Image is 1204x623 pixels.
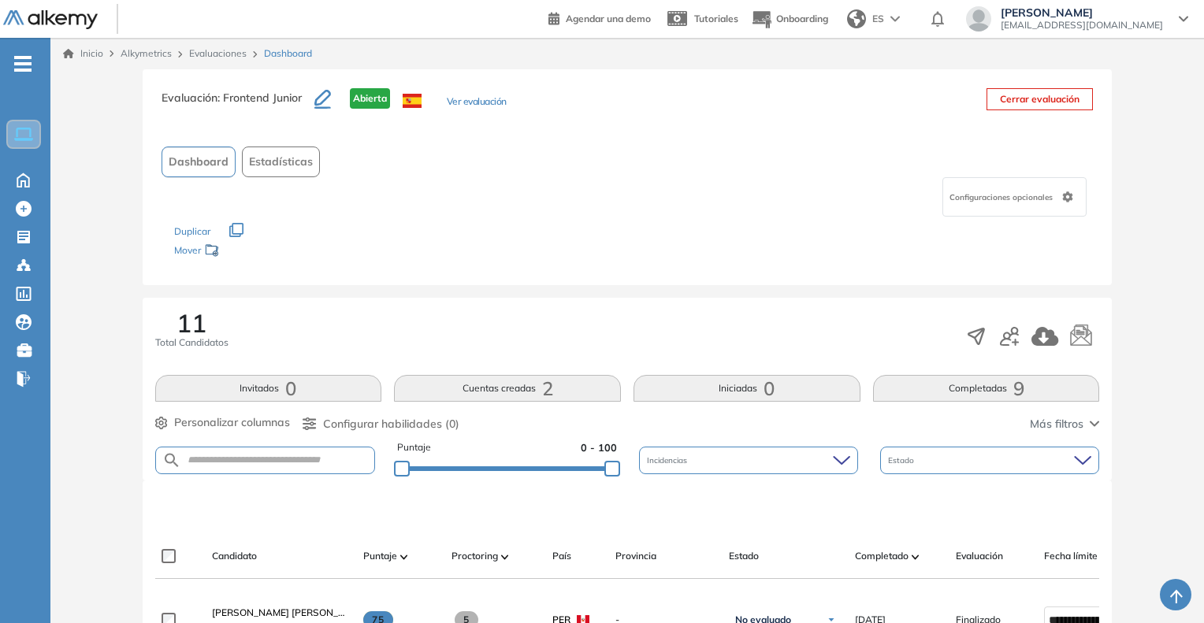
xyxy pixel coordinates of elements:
[634,375,860,402] button: Iniciadas0
[942,177,1087,217] div: Configuraciones opcionales
[694,13,738,24] span: Tutoriales
[217,91,302,105] span: : Frontend Junior
[394,375,621,402] button: Cuentas creadas2
[155,375,382,402] button: Invitados0
[729,549,759,563] span: Estado
[1001,6,1163,19] span: [PERSON_NAME]
[400,554,408,559] img: [missing "en.ARROW_ALT" translation]
[847,9,866,28] img: world
[1044,549,1098,563] span: Fecha límite
[501,554,509,559] img: [missing "en.ARROW_ALT" translation]
[155,336,229,350] span: Total Candidatos
[987,88,1093,110] button: Cerrar evaluación
[303,416,459,432] button: Configurar habilidades (0)
[890,16,900,22] img: arrow
[552,549,571,563] span: País
[177,310,206,336] span: 11
[212,606,351,620] a: [PERSON_NAME] [PERSON_NAME]
[363,549,397,563] span: Puntaje
[174,414,290,431] span: Personalizar columnas
[873,375,1100,402] button: Completadas9
[548,8,651,27] a: Agendar una demo
[189,47,247,59] a: Evaluaciones
[264,46,312,61] span: Dashboard
[3,10,98,30] img: Logo
[121,47,172,59] span: Alkymetrics
[174,237,332,266] div: Mover
[880,447,1099,474] div: Estado
[912,554,920,559] img: [missing "en.ARROW_ALT" translation]
[242,146,320,177] button: Estadísticas
[447,95,507,111] button: Ver evaluación
[1030,416,1099,432] button: Más filtros
[162,88,314,121] h3: Evaluación
[776,13,828,24] span: Onboarding
[888,454,917,466] span: Estado
[249,154,313,170] span: Estadísticas
[872,12,884,26] span: ES
[949,191,1056,203] span: Configuraciones opcionales
[323,416,459,432] span: Configurar habilidades (0)
[647,454,690,466] span: Incidencias
[212,606,369,618] span: [PERSON_NAME] [PERSON_NAME]
[956,549,1003,563] span: Evaluación
[855,549,909,563] span: Completado
[350,88,390,109] span: Abierta
[403,94,422,108] img: ESP
[751,2,828,36] button: Onboarding
[169,154,229,170] span: Dashboard
[1030,416,1083,432] span: Más filtros
[615,549,656,563] span: Provincia
[174,225,210,237] span: Duplicar
[1001,19,1163,32] span: [EMAIL_ADDRESS][DOMAIN_NAME]
[162,146,236,177] button: Dashboard
[63,46,103,61] a: Inicio
[212,549,257,563] span: Candidato
[451,549,498,563] span: Proctoring
[14,62,32,65] i: -
[566,13,651,24] span: Agendar una demo
[581,440,617,455] span: 0 - 100
[397,440,431,455] span: Puntaje
[162,451,181,470] img: SEARCH_ALT
[155,414,290,431] button: Personalizar columnas
[639,447,858,474] div: Incidencias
